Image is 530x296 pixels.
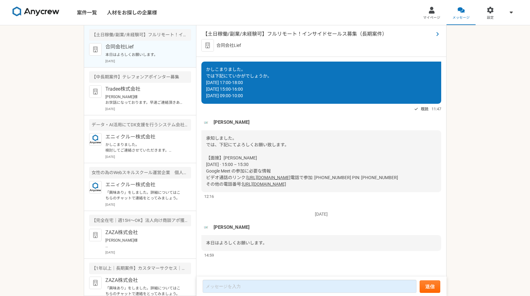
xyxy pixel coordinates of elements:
[105,238,183,249] p: [PERSON_NAME]様 お世話になります。 ZAZA株式会社の[PERSON_NAME]です。 ご相談いただきありがとうございます。 大変恐れ入りますが、本案件は「ご本人が稼働いただける方...
[206,136,289,180] span: 承知しました。 では、下記にてよろしくお願い致します。 【面接】[PERSON_NAME] [DATE] · 15:00 – 15:30 Google Meet の参加に必要な情報 ビデオ通話の...
[487,15,494,20] span: 設定
[204,252,214,258] span: 14:59
[420,280,440,293] button: 送信
[105,190,183,201] p: 「興味あり」をしました。詳細についてはこちらのチャットで連絡をとってみましょう。
[105,142,183,153] p: かしこまりました。 検討してご連絡させていただきます。 よろしくお願いいたします。
[203,30,434,38] span: 【土日稼働/副業/未経験可】フルリモート！インサイドセールス募集（長期案件）
[89,29,191,41] div: 【土日稼働/副業/未経験可】フルリモート！インサイドセールス募集（長期案件）
[105,59,191,63] p: [DATE]
[206,240,267,245] span: 本日はよろしくお願いします。
[89,229,102,241] img: default_org_logo-42cde973f59100197ec2c8e796e4974ac8490bb5b08a0eb061ff975e4574aa76.png
[105,85,183,93] p: Tradee株式会社
[452,15,470,20] span: メッセージ
[216,42,241,49] p: 合同会社Lief
[423,15,440,20] span: マイページ
[105,250,191,255] p: [DATE]
[89,277,102,289] img: default_org_logo-42cde973f59100197ec2c8e796e4974ac8490bb5b08a0eb061ff975e4574aa76.png
[432,106,441,112] span: 11:47
[105,277,183,284] p: ZAZA株式会社
[105,154,191,159] p: [DATE]
[105,133,183,141] p: エニィクルー株式会社
[204,193,214,199] span: 12:16
[201,211,441,218] p: [DATE]
[214,224,250,231] span: [PERSON_NAME]
[105,94,183,105] p: [PERSON_NAME]様 お世話になっております。早速ご連絡頂きありがとうございます。 今回お問い合わせしましたのが、弊社所属のIS人員での稼働で（弊社御社契約になります）可能かのご相談です...
[105,229,183,236] p: ZAZA株式会社
[89,85,102,98] img: default_org_logo-42cde973f59100197ec2c8e796e4974ac8490bb5b08a0eb061ff975e4574aa76.png
[89,181,102,193] img: logo_text_blue_01.png
[105,52,183,58] p: 本日はよろしくお願いします。
[206,67,272,98] span: かしこまりました。 では下記にていかがでしょうか。 [DATE] 17:00-18:00 [DATE] 15:00-16:00 [DATE] 09:00-10:00
[89,43,102,56] img: default_org_logo-42cde973f59100197ec2c8e796e4974ac8490bb5b08a0eb061ff975e4574aa76.png
[13,7,59,17] img: 8DqYSo04kwAAAAASUVORK5CYII=
[105,202,191,207] p: [DATE]
[89,263,191,274] div: 【1年以上｜長期案件】カスタマーサクセス｜法人営業経験1年〜｜フルリモ◎
[89,167,191,178] div: 女性の為のWebスキルスクール運営企業 個人営業（フルリモート）
[242,182,286,187] a: [URL][DOMAIN_NAME]
[105,107,191,111] p: [DATE]
[89,215,191,226] div: 【完全在宅｜週15H〜OK】法人向け商談アポ獲得をお願いします！
[206,175,398,187] span: 電話で参加: [PHONE_NUMBER] PIN: [PHONE_NUMBER] その他の電話番号:
[421,105,428,113] span: 既読
[201,118,211,127] img: unnamed.png
[214,119,250,126] span: [PERSON_NAME]
[201,39,214,52] img: default_org_logo-42cde973f59100197ec2c8e796e4974ac8490bb5b08a0eb061ff975e4574aa76.png
[105,43,183,51] p: 合同会社Lief
[89,71,191,83] div: 【中長期案件】テレフォンアポインター募集
[201,223,211,232] img: unnamed.png
[89,133,102,146] img: logo_text_blue_01.png
[246,175,290,180] a: [URL][DOMAIN_NAME]
[105,181,183,188] p: エニィクルー株式会社
[89,119,191,131] div: データ・AI活用にてDX支援を行うシステム会社でのインサイドセールスを募集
